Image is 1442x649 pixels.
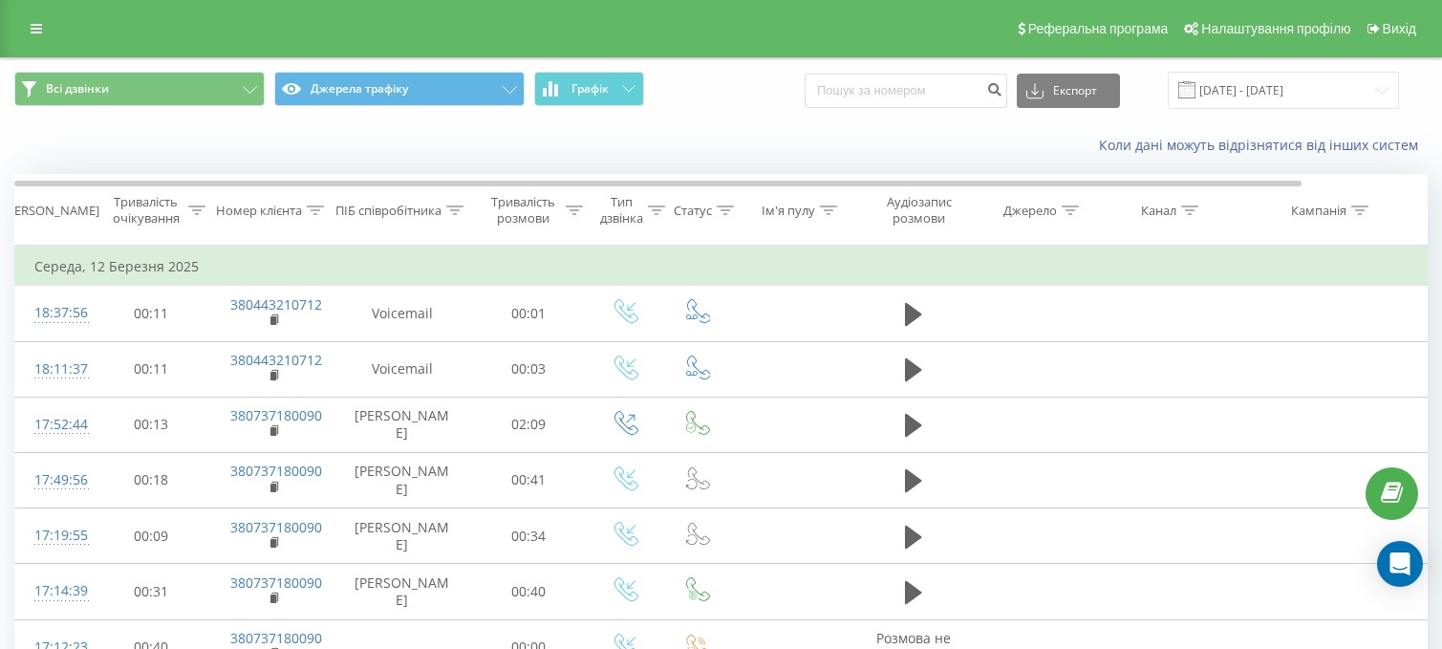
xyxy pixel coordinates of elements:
div: ПІБ співробітника [335,203,441,219]
td: 02:09 [469,397,589,452]
div: 17:49:56 [34,462,73,499]
td: 00:40 [469,564,589,619]
a: Коли дані можуть відрізнятися вiд інших систем [1099,136,1428,154]
a: 380737180090 [230,462,322,480]
div: Тривалість очікування [108,194,183,227]
td: 00:13 [92,397,211,452]
td: Voicemail [335,286,469,341]
td: 00:18 [92,452,211,508]
div: [PERSON_NAME] [3,203,99,219]
div: Аудіозапис розмови [872,194,965,227]
div: 17:19:55 [34,517,73,554]
td: Voicemail [335,341,469,397]
div: Статус [674,203,712,219]
td: 00:11 [92,341,211,397]
button: Джерела трафіку [274,72,525,106]
div: 18:37:56 [34,294,73,332]
div: Джерело [1003,203,1057,219]
span: Налаштування профілю [1201,21,1350,36]
button: Експорт [1017,74,1120,108]
td: 00:01 [469,286,589,341]
div: 17:14:39 [34,573,73,610]
td: [PERSON_NAME] [335,452,469,508]
td: [PERSON_NAME] [335,508,469,564]
td: 00:11 [92,286,211,341]
div: Open Intercom Messenger [1377,541,1423,587]
span: Вихід [1383,21,1416,36]
span: Реферальна програма [1028,21,1169,36]
td: 00:41 [469,452,589,508]
div: Тип дзвінка [600,194,643,227]
div: Номер клієнта [216,203,302,219]
td: 00:03 [469,341,589,397]
div: 17:52:44 [34,406,73,443]
span: Графік [571,82,609,96]
td: 00:09 [92,508,211,564]
td: 00:31 [92,564,211,619]
button: Всі дзвінки [14,72,265,106]
div: 18:11:37 [34,351,73,388]
td: [PERSON_NAME] [335,397,469,452]
span: Всі дзвінки [46,81,109,97]
a: 380737180090 [230,629,322,647]
div: Ім'я пулу [762,203,815,219]
a: 380737180090 [230,518,322,536]
td: [PERSON_NAME] [335,564,469,619]
a: 380443210712 [230,351,322,369]
a: 380443210712 [230,295,322,314]
div: Тривалість розмови [485,194,561,227]
td: 00:34 [469,508,589,564]
a: 380737180090 [230,573,322,592]
a: 380737180090 [230,406,322,424]
button: Графік [534,72,644,106]
div: Кампанія [1291,203,1346,219]
div: Канал [1141,203,1176,219]
input: Пошук за номером [805,74,1007,108]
